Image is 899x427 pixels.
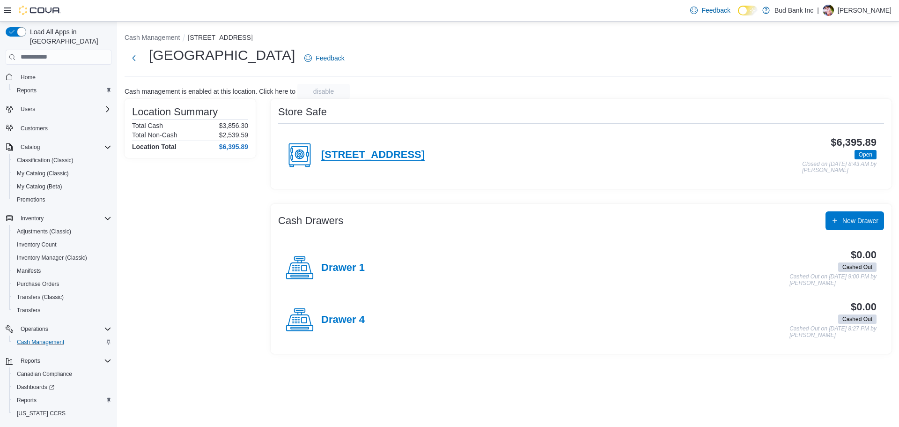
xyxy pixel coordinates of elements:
[278,106,327,118] h3: Store Safe
[9,238,115,251] button: Inventory Count
[9,180,115,193] button: My Catalog (Beta)
[838,315,877,324] span: Cashed Out
[125,49,143,67] button: Next
[17,228,71,235] span: Adjustments (Classic)
[686,1,734,20] a: Feedback
[17,87,37,94] span: Reports
[13,265,111,277] span: Manifests
[9,277,115,291] button: Purchase Orders
[321,314,365,326] h4: Drawer 4
[13,155,111,166] span: Classification (Classic)
[9,251,115,264] button: Inventory Manager (Classic)
[789,326,877,338] p: Cashed Out on [DATE] 8:27 PM by [PERSON_NAME]
[13,305,111,316] span: Transfers
[2,141,115,154] button: Catalog
[701,6,730,15] span: Feedback
[9,264,115,277] button: Manifests
[17,307,40,314] span: Transfers
[13,278,63,290] a: Purchase Orders
[13,194,111,205] span: Promotions
[13,382,111,393] span: Dashboards
[21,74,36,81] span: Home
[21,215,44,222] span: Inventory
[132,106,218,118] h3: Location Summary
[825,211,884,230] button: New Drawer
[13,368,111,380] span: Canadian Compliance
[17,338,64,346] span: Cash Management
[132,122,163,129] h6: Total Cash
[9,154,115,167] button: Classification (Classic)
[9,367,115,381] button: Canadian Compliance
[13,265,44,277] a: Manifests
[13,292,67,303] a: Transfers (Classic)
[17,280,59,288] span: Purchase Orders
[13,194,49,205] a: Promotions
[17,104,111,115] span: Users
[13,368,76,380] a: Canadian Compliance
[316,53,344,63] span: Feedback
[2,103,115,116] button: Users
[313,87,334,96] span: disable
[855,150,877,159] span: Open
[13,408,111,419] span: Washington CCRS
[13,85,111,96] span: Reports
[13,226,75,237] a: Adjustments (Classic)
[17,293,64,301] span: Transfers (Classic)
[17,241,57,248] span: Inventory Count
[13,181,66,192] a: My Catalog (Beta)
[842,216,878,225] span: New Drawer
[17,213,111,224] span: Inventory
[9,225,115,238] button: Adjustments (Classic)
[851,249,877,261] h3: $0.00
[13,168,111,179] span: My Catalog (Classic)
[219,131,248,139] p: $2,539.59
[13,305,44,316] a: Transfers
[17,104,39,115] button: Users
[842,315,872,323] span: Cashed Out
[802,161,877,174] p: Closed on [DATE] 8:43 AM by [PERSON_NAME]
[13,337,111,348] span: Cash Management
[738,15,738,16] span: Dark Mode
[13,85,40,96] a: Reports
[17,170,69,177] span: My Catalog (Classic)
[132,131,177,139] h6: Total Non-Cash
[321,262,365,274] h4: Drawer 1
[2,354,115,367] button: Reports
[17,410,66,417] span: [US_STATE] CCRS
[297,84,350,99] button: disable
[13,226,111,237] span: Adjustments (Classic)
[13,278,111,290] span: Purchase Orders
[17,323,111,335] span: Operations
[842,263,872,271] span: Cashed Out
[838,262,877,272] span: Cashed Out
[13,239,60,250] a: Inventory Count
[17,323,52,335] button: Operations
[13,337,68,348] a: Cash Management
[2,212,115,225] button: Inventory
[9,167,115,180] button: My Catalog (Classic)
[13,168,73,179] a: My Catalog (Classic)
[21,105,35,113] span: Users
[9,84,115,97] button: Reports
[2,70,115,84] button: Home
[17,71,111,83] span: Home
[789,274,877,286] p: Cashed Out on [DATE] 9:00 PM by [PERSON_NAME]
[9,381,115,394] a: Dashboards
[278,215,343,226] h3: Cash Drawers
[13,181,111,192] span: My Catalog (Beta)
[851,301,877,313] h3: $0.00
[774,5,813,16] p: Bud Bank Inc
[9,407,115,420] button: [US_STATE] CCRS
[13,155,77,166] a: Classification (Classic)
[817,5,819,16] p: |
[9,394,115,407] button: Reports
[321,149,425,161] h4: [STREET_ADDRESS]
[9,336,115,349] button: Cash Management
[125,33,892,44] nav: An example of EuiBreadcrumbs
[17,355,44,367] button: Reports
[21,125,48,132] span: Customers
[17,267,41,275] span: Manifests
[188,34,252,41] button: [STREET_ADDRESS]
[13,252,111,263] span: Inventory Manager (Classic)
[859,150,872,159] span: Open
